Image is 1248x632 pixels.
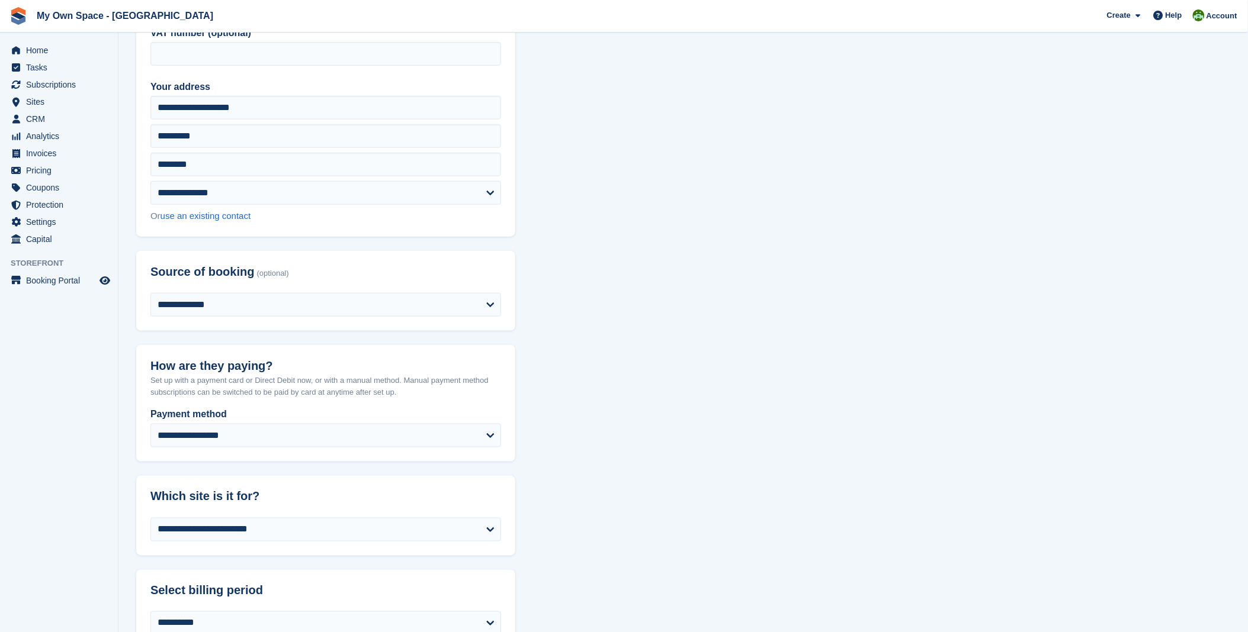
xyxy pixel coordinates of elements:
span: (optional) [257,269,289,278]
a: menu [6,111,112,127]
span: Create [1107,9,1131,21]
p: Set up with a payment card or Direct Debit now, or with a manual method. Manual payment method su... [150,375,501,398]
a: menu [6,76,112,93]
span: Help [1166,9,1182,21]
span: Settings [26,214,97,230]
a: menu [6,145,112,162]
span: Storefront [11,257,118,269]
span: Source of booking [150,265,255,279]
a: menu [6,128,112,144]
a: menu [6,214,112,230]
span: Invoices [26,145,97,162]
h2: Which site is it for? [150,490,501,504]
label: VAT number (optional) [150,26,501,40]
a: Preview store [98,273,112,288]
img: stora-icon-8386f47178a22dfd0bd8f6a31ec36ba5ce8667c1dd55bd0f319d3a0aa187defe.svg [9,7,27,25]
span: Tasks [26,59,97,76]
label: Your address [150,80,501,94]
a: menu [6,93,112,110]
a: menu [6,59,112,76]
span: Analytics [26,128,97,144]
a: menu [6,162,112,179]
span: Pricing [26,162,97,179]
a: menu [6,179,112,196]
a: use an existing contact [161,211,251,221]
a: My Own Space - [GEOGRAPHIC_DATA] [32,6,218,25]
img: Keely [1193,9,1205,21]
span: Home [26,42,97,59]
span: Protection [26,196,97,213]
span: Coupons [26,179,97,196]
span: Account [1207,10,1237,22]
a: menu [6,196,112,213]
a: menu [6,231,112,247]
span: Sites [26,93,97,110]
h2: How are they paying? [150,359,501,373]
span: CRM [26,111,97,127]
div: Or [150,209,501,223]
a: menu [6,272,112,289]
label: Payment method [150,407,501,421]
span: Subscriptions [26,76,97,93]
a: menu [6,42,112,59]
h2: Select billing period [150,584,501,598]
span: Capital [26,231,97,247]
span: Booking Portal [26,272,97,289]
